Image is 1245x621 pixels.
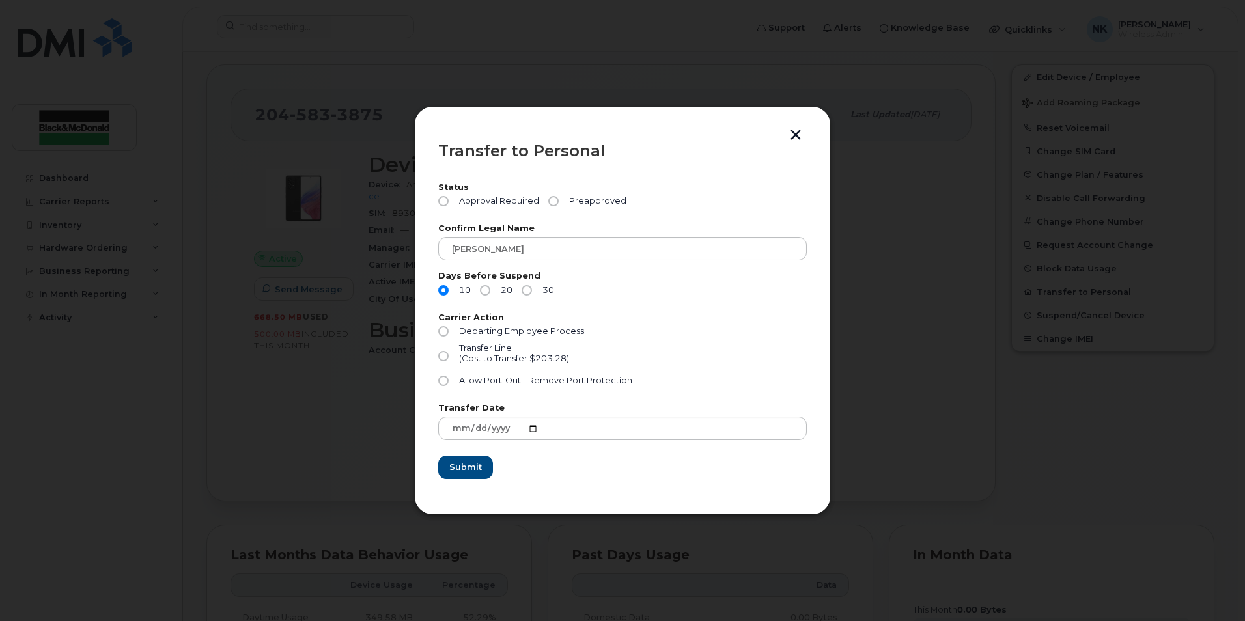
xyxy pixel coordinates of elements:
label: Carrier Action [438,314,807,322]
span: 20 [496,285,512,296]
label: Status [438,184,807,192]
input: 20 [480,285,490,296]
span: 10 [454,285,471,296]
span: Submit [449,461,482,473]
input: Preapproved [548,196,559,206]
button: Submit [438,456,493,479]
input: Departing Employee Process [438,326,449,337]
input: Allow Port-Out - Remove Port Protection [438,376,449,386]
label: Confirm Legal Name [438,225,807,233]
div: Transfer to Personal [438,143,807,159]
input: 30 [522,285,532,296]
input: Transfer Line(Cost to Transfer $203.28) [438,351,449,361]
span: Departing Employee Process [459,326,584,336]
span: Preapproved [564,196,626,206]
span: Approval Required [454,196,539,206]
div: (Cost to Transfer $203.28) [459,353,569,364]
input: 10 [438,285,449,296]
span: Transfer Line [459,343,512,353]
span: 30 [537,285,554,296]
label: Transfer Date [438,404,807,413]
label: Days Before Suspend [438,272,807,281]
input: Approval Required [438,196,449,206]
span: Allow Port-Out - Remove Port Protection [459,376,632,385]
